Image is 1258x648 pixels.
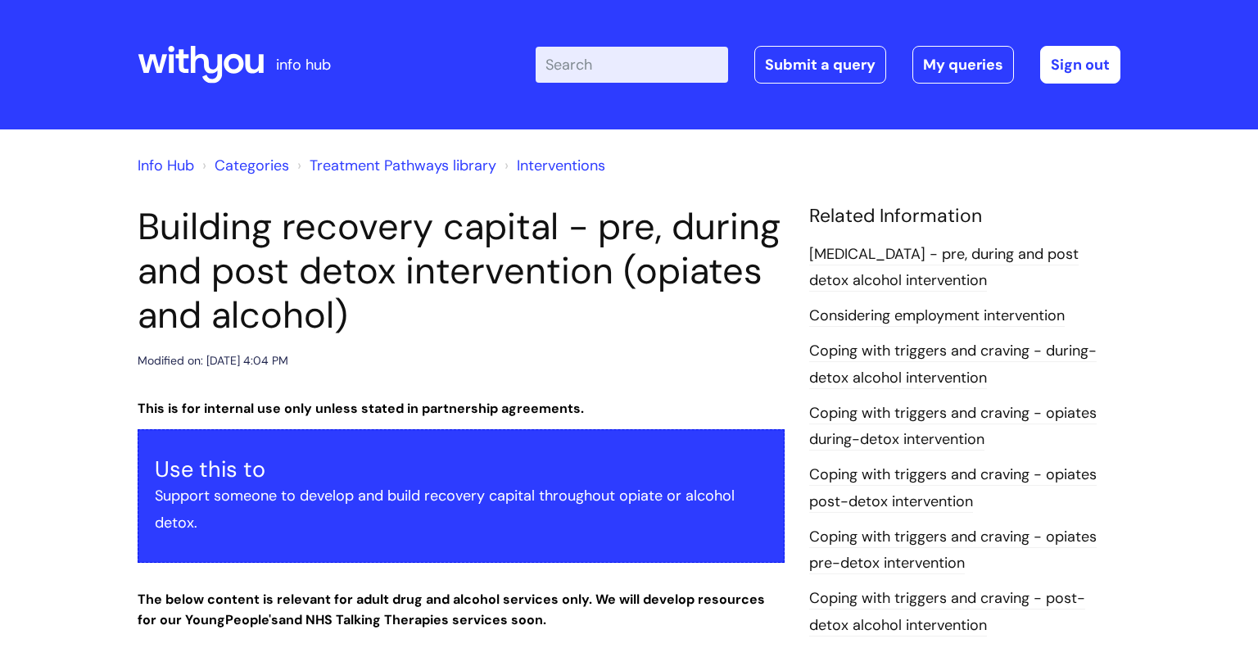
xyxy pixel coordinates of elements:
a: Coping with triggers and craving - post-detox alcohol intervention [809,588,1085,636]
a: Considering employment intervention [809,306,1065,327]
a: Treatment Pathways library [310,156,496,175]
strong: People's [225,611,278,628]
h4: Related Information [809,205,1120,228]
a: Submit a query [754,46,886,84]
div: Modified on: [DATE] 4:04 PM [138,351,288,371]
h1: Building recovery capital - pre, during and post detox intervention (opiates and alcohol) [138,205,785,338]
a: Coping with triggers and craving - during-detox alcohol intervention [809,341,1097,388]
a: [MEDICAL_DATA] - pre, during and post detox alcohol intervention [809,244,1079,292]
a: Info Hub [138,156,194,175]
p: Support someone to develop and build recovery capital throughout opiate or alcohol detox. [155,483,767,536]
h3: Use this to [155,456,767,483]
li: Treatment Pathways library [293,152,496,179]
p: info hub [276,52,331,78]
li: Solution home [198,152,289,179]
input: Search [536,47,728,83]
a: Sign out [1040,46,1120,84]
a: Coping with triggers and craving - opiates post-detox intervention [809,464,1097,512]
strong: This is for internal use only unless stated in partnership agreements. [138,400,584,417]
strong: The below content is relevant for adult drug and alcohol services only. We will develop resources... [138,591,765,628]
a: Coping with triggers and craving - opiates pre-detox intervention [809,527,1097,574]
li: Interventions [500,152,605,179]
div: | - [536,46,1120,84]
a: My queries [912,46,1014,84]
a: Interventions [517,156,605,175]
a: Coping with triggers and craving - opiates during-detox intervention [809,403,1097,451]
a: Categories [215,156,289,175]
